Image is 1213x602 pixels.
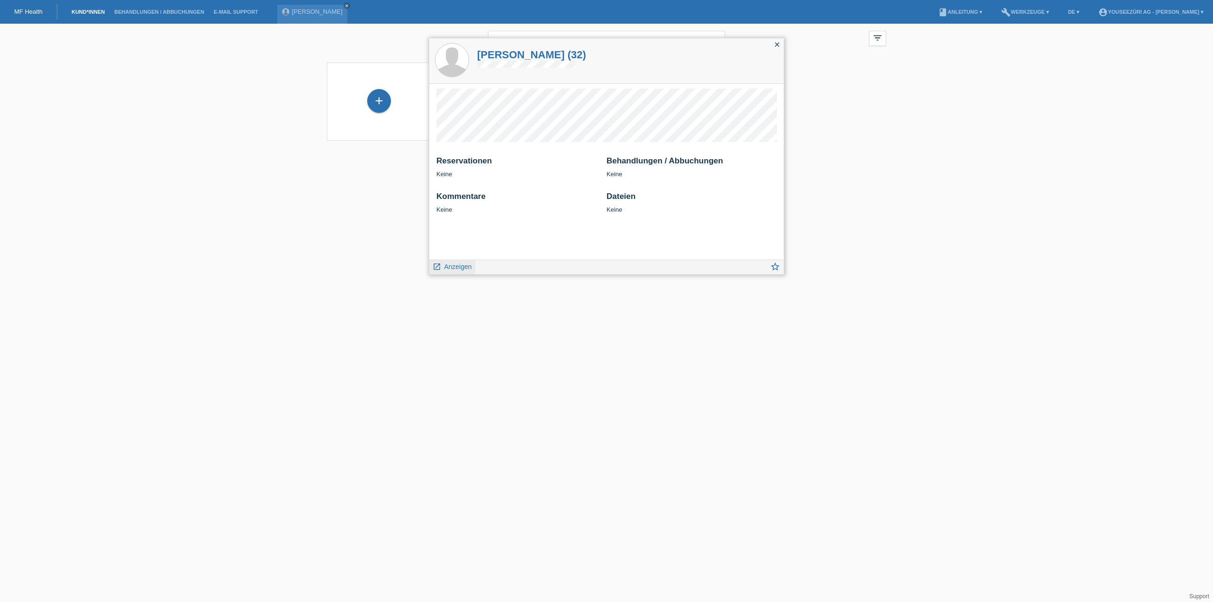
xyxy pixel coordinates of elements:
[773,41,781,48] i: close
[1098,8,1108,17] i: account_circle
[292,8,343,15] a: [PERSON_NAME]
[709,36,720,47] i: close
[433,260,472,272] a: launch Anzeigen
[933,9,987,15] a: bookAnleitung ▾
[109,9,209,15] a: Behandlungen / Abbuchungen
[606,156,777,178] div: Keine
[606,192,777,213] div: Keine
[344,3,349,8] i: close
[436,156,599,171] h2: Reservationen
[488,31,725,53] input: Suche...
[209,9,263,15] a: E-Mail Support
[770,261,780,272] i: star_border
[67,9,109,15] a: Kund*innen
[606,192,777,206] h2: Dateien
[444,263,471,270] span: Anzeigen
[872,33,883,43] i: filter_list
[996,9,1054,15] a: buildWerkzeuge ▾
[14,8,43,15] a: MF Health
[477,49,586,61] a: [PERSON_NAME] (32)
[1189,593,1209,600] a: Support
[1001,8,1011,17] i: build
[436,192,599,213] div: Keine
[436,156,599,178] div: Keine
[938,8,948,17] i: book
[1094,9,1208,15] a: account_circleYOUSEEZüRi AG - [PERSON_NAME] ▾
[433,262,441,271] i: launch
[770,262,780,274] a: star_border
[1063,9,1084,15] a: DE ▾
[606,156,777,171] h2: Behandlungen / Abbuchungen
[344,2,350,9] a: close
[436,192,599,206] h2: Kommentare
[368,93,390,109] div: Kund*in hinzufügen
